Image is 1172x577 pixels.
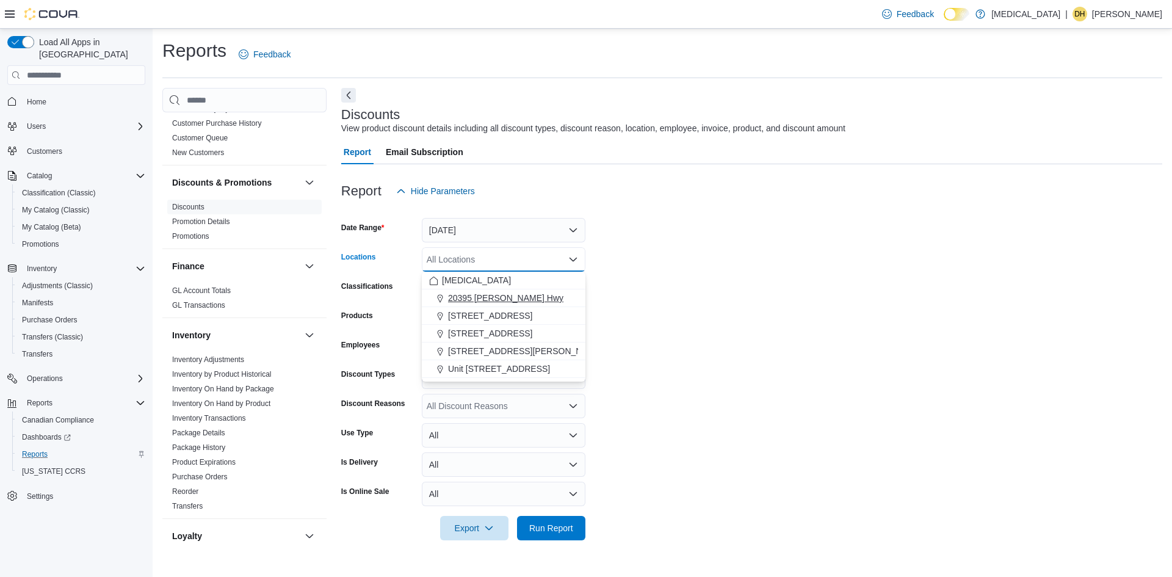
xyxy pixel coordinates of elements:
div: Danielle Hansen [1073,7,1087,21]
span: GL Transactions [172,300,225,310]
button: Classification (Classic) [12,184,150,201]
a: Purchase Orders [172,473,228,481]
button: Canadian Compliance [12,412,150,429]
button: Purchase Orders [12,311,150,328]
span: 20395 [PERSON_NAME] Hwy [448,292,563,304]
a: [US_STATE] CCRS [17,464,90,479]
span: Operations [22,371,145,386]
button: Users [2,118,150,135]
label: Is Online Sale [341,487,389,496]
a: Adjustments (Classic) [17,278,98,293]
a: Reorder [172,487,198,496]
a: Classification (Classic) [17,186,101,200]
a: Transfers [172,502,203,510]
button: Inventory [22,261,62,276]
label: Classifications [341,281,393,291]
span: Canadian Compliance [22,415,94,425]
h3: Loyalty [172,530,202,542]
button: My Catalog (Beta) [12,219,150,236]
span: Package History [172,443,225,452]
span: Catalog [27,171,52,181]
span: Settings [27,492,53,501]
span: Washington CCRS [17,464,145,479]
a: GL Transactions [172,301,225,310]
a: Dashboards [17,430,76,445]
div: Choose from the following options [422,272,585,378]
a: Feedback [234,42,295,67]
span: [STREET_ADDRESS][PERSON_NAME] [448,345,603,357]
button: Operations [22,371,68,386]
span: Dashboards [22,432,71,442]
button: All [422,482,585,506]
a: Promotions [17,237,64,252]
span: Promotions [17,237,145,252]
span: Inventory [27,264,57,274]
button: Reports [22,396,57,410]
h3: Discounts & Promotions [172,176,272,189]
span: Customers [27,147,62,156]
span: [STREET_ADDRESS] [448,327,532,339]
a: Feedback [877,2,939,26]
button: Users [22,119,51,134]
a: Reports [17,447,52,462]
span: Report [344,140,371,164]
button: Transfers [12,346,150,363]
button: Close list of options [568,255,578,264]
button: Unit [STREET_ADDRESS] [422,360,585,378]
button: Home [2,92,150,110]
a: Customers [22,144,67,159]
button: Next [341,88,356,103]
span: Classification (Classic) [17,186,145,200]
a: Manifests [17,296,58,310]
span: Reports [22,449,48,459]
p: [PERSON_NAME] [1092,7,1162,21]
h1: Reports [162,38,226,63]
button: Inventory [2,260,150,277]
span: Inventory Transactions [172,413,246,423]
a: Promotions [172,232,209,241]
button: Loyalty [172,530,300,542]
h3: Report [341,184,382,198]
label: Discount Reasons [341,399,405,408]
a: GL Account Totals [172,286,231,295]
span: Users [22,119,145,134]
label: Locations [341,252,376,262]
a: Package History [172,443,225,452]
button: Discounts & Promotions [172,176,300,189]
div: Inventory [162,352,327,518]
span: Reports [22,396,145,410]
button: All [422,423,585,448]
span: Hide Parameters [411,185,475,197]
span: Inventory On Hand by Package [172,384,274,394]
a: Promotion Details [172,217,230,226]
a: Inventory On Hand by Product [172,399,270,408]
span: Customer Queue [172,133,228,143]
span: Email Subscription [386,140,463,164]
a: My Catalog (Classic) [17,203,95,217]
a: Inventory On Hand by Package [172,385,274,393]
span: Catalog [22,169,145,183]
button: Operations [2,370,150,387]
span: Reorder [172,487,198,496]
span: Inventory by Product Historical [172,369,272,379]
a: New Customers [172,148,224,157]
button: Inventory [172,329,300,341]
p: [MEDICAL_DATA] [991,7,1060,21]
a: Package Details [172,429,225,437]
span: Manifests [22,298,53,308]
button: [STREET_ADDRESS][PERSON_NAME] [422,343,585,360]
button: Open list of options [568,401,578,411]
button: Settings [2,487,150,505]
h3: Finance [172,260,204,272]
button: Hide Parameters [391,179,480,203]
span: Customers [22,143,145,159]
a: Customer Queue [172,134,228,142]
span: Inventory [22,261,145,276]
span: Users [27,122,46,131]
button: Adjustments (Classic) [12,277,150,294]
button: Discounts & Promotions [302,175,317,190]
button: Reports [12,446,150,463]
button: Transfers (Classic) [12,328,150,346]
